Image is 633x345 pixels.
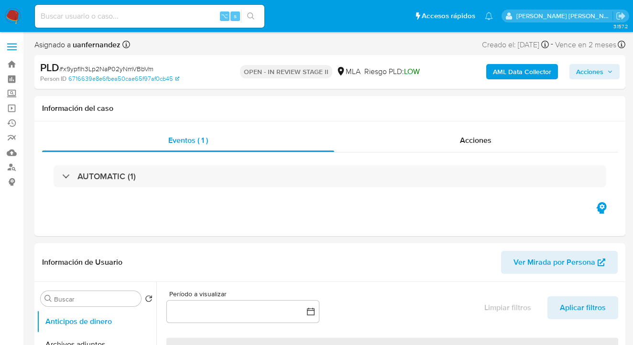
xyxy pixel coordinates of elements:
span: LOW [404,66,420,77]
input: Buscar usuario o caso... [35,10,264,22]
span: ⌥ [221,11,228,21]
span: Riesgo PLD: [364,66,420,77]
p: juanpablo.jfernandez@mercadolibre.com [516,11,613,21]
span: s [234,11,237,21]
p: OPEN - IN REVIEW STAGE II [240,65,332,78]
button: search-icon [241,10,261,23]
button: Buscar [44,295,52,302]
button: Acciones [569,64,620,79]
span: Accesos rápidos [422,11,475,21]
span: # x9ypfIh3Lp2NaP02yNmVBbVm [59,64,153,74]
span: Acciones [576,64,603,79]
h3: AUTOMATIC (1) [77,171,136,182]
a: Notificaciones [485,12,493,20]
button: Ver Mirada por Persona [501,251,618,274]
b: AML Data Collector [493,64,551,79]
button: Volver al orden por defecto [145,295,153,305]
b: uanfernandez [71,39,120,50]
div: MLA [336,66,360,77]
div: Creado el: [DATE] [482,38,549,51]
b: PLD [40,60,59,75]
button: AML Data Collector [486,64,558,79]
h1: Información del caso [42,104,618,113]
a: 6716639e8e6fbea50cae65f97af0cb45 [68,75,179,83]
b: Person ID [40,75,66,83]
span: - [551,38,553,51]
a: Salir [616,11,626,21]
span: Acciones [460,135,491,146]
button: Anticipos de dinero [37,310,156,333]
span: Asignado a [34,40,120,50]
span: Eventos ( 1 ) [168,135,208,146]
input: Buscar [54,295,137,303]
span: Ver Mirada por Persona [513,251,595,274]
h1: Información de Usuario [42,258,122,267]
span: Vence en 2 meses [555,40,616,50]
div: AUTOMATIC (1) [54,165,606,187]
